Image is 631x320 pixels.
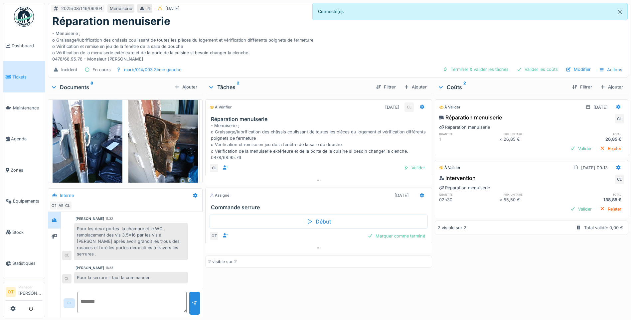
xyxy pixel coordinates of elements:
[312,3,628,20] div: Connecté(e).
[11,167,42,173] span: Zones
[60,192,74,199] div: Interne
[52,28,624,62] div: - Menuiserie ; o Graissage/lubrification des châssis coulissant de toutes les pièces du logement ...
[6,285,42,301] a: OT Manager[PERSON_NAME]
[76,265,104,270] div: [PERSON_NAME]
[394,192,409,199] div: [DATE]
[74,223,188,260] div: Pour les deux portes ,la chambre et le WC , remplacement des vis 3,5x16 par les vis à [PERSON_NAM...
[53,95,122,188] img: 6xt7lwtkiuw8gx1gc37ctwb9xylr
[504,136,564,142] div: 26,85 €
[401,163,428,172] div: Valider
[439,132,499,136] h6: quantité
[504,132,564,136] h6: prix unitaire
[593,104,608,110] div: [DATE]
[211,204,429,211] h3: Commande serrure
[12,43,42,49] span: Dashboard
[569,82,595,91] div: Filtrer
[612,3,627,21] button: Close
[76,216,104,221] div: [PERSON_NAME]
[147,5,150,12] div: 4
[50,201,59,210] div: OT
[3,155,45,186] a: Zones
[439,124,490,130] div: Réparation menuiserie
[237,83,239,91] sup: 2
[437,83,567,91] div: Coûts
[3,92,45,123] a: Maintenance
[13,105,42,111] span: Maintenance
[3,248,45,279] a: Statistiques
[615,175,624,184] div: CL
[11,136,42,142] span: Agenda
[385,104,399,110] div: [DATE]
[567,144,594,153] div: Valider
[563,65,593,74] div: Modifier
[564,192,624,197] h6: total
[439,113,502,121] div: Réparation menuiserie
[56,201,66,210] div: AB
[581,165,608,171] div: [DATE] 09:13
[499,197,504,203] div: ×
[62,274,72,283] div: CL
[504,192,564,197] h6: prix unitaire
[564,136,624,142] div: 26,85 €
[128,95,198,188] img: g2dyinx9w56j7yjlb5bzx1g9a4zq
[564,197,624,203] div: 138,85 €
[105,216,113,221] div: 11:32
[3,61,45,92] a: Tickets
[211,122,429,161] div: - Menuiserie ; o Graissage/lubrification des châssis coulissant de toutes les pièces du logement ...
[51,83,172,91] div: Documents
[597,82,626,91] div: Ajouter
[439,104,460,110] div: À valider
[13,198,42,204] span: Équipements
[165,5,180,12] div: [DATE]
[373,82,398,91] div: Filtrer
[439,197,499,203] div: 02h30
[439,174,476,182] div: Intervention
[567,205,594,214] div: Valider
[74,272,188,283] div: Pour la serrure il faut la commander.
[439,185,490,191] div: Réparation menuiserie
[208,258,237,265] div: 2 visible sur 2
[211,116,429,122] h3: Réparation menuiserie
[210,104,232,110] div: À vérifier
[3,186,45,217] a: Équipements
[210,215,428,229] div: Début
[463,83,466,91] sup: 2
[3,217,45,247] a: Stock
[105,265,113,270] div: 11:33
[208,83,371,91] div: Tâches
[172,82,200,91] div: Ajouter
[52,15,170,28] h1: Réparation menuiserie
[504,197,564,203] div: 55,50 €
[365,232,428,240] div: Marquer comme terminé
[18,285,42,299] li: [PERSON_NAME]
[210,163,219,173] div: CL
[6,287,16,297] li: OT
[564,132,624,136] h6: total
[440,65,511,74] div: Terminer & valider les tâches
[12,74,42,80] span: Tickets
[210,231,219,240] div: OT
[439,136,499,142] div: 1
[439,165,460,171] div: À valider
[596,65,625,75] div: Actions
[12,229,42,236] span: Stock
[61,5,102,12] div: 2025/08/146/06404
[584,225,623,231] div: Total validé: 0,00 €
[210,193,230,198] div: Assigné
[92,67,111,73] div: En cours
[439,192,499,197] h6: quantité
[124,67,181,73] div: marb/014/003 3ème gauche
[14,7,34,27] img: Badge_color-CXgf-gQk.svg
[12,260,42,266] span: Statistiques
[597,144,624,153] div: Rejeter
[62,251,72,260] div: CL
[90,83,93,91] sup: 8
[404,102,414,112] div: CL
[63,201,72,210] div: CL
[514,65,560,74] div: Valider les coûts
[3,30,45,61] a: Dashboard
[597,205,624,214] div: Rejeter
[18,285,42,290] div: Manager
[499,136,504,142] div: ×
[401,82,429,91] div: Ajouter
